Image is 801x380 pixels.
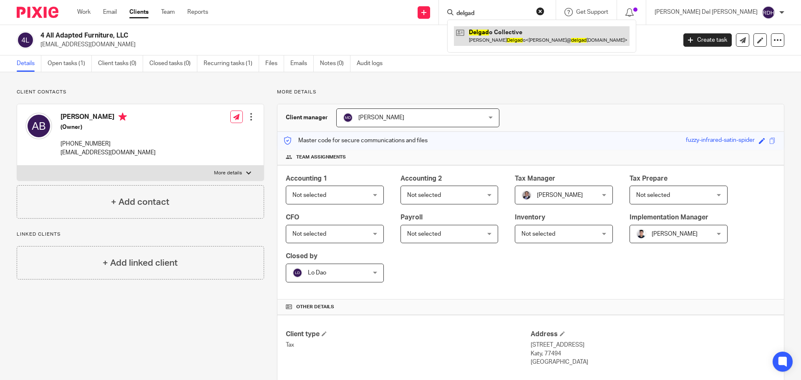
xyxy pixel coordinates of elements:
a: Files [265,55,284,72]
span: CFO [286,214,299,221]
h4: [PERSON_NAME] [60,113,156,123]
a: Emails [290,55,314,72]
img: svg%3E [292,268,302,278]
p: [PHONE_NUMBER] [60,140,156,148]
img: svg%3E [762,6,775,19]
a: Email [103,8,117,16]
p: [EMAIL_ADDRESS][DOMAIN_NAME] [40,40,671,49]
img: thumbnail_IMG_0720.jpg [521,190,531,200]
h5: (Owner) [60,123,156,131]
span: [PERSON_NAME] [537,192,583,198]
i: Primary [118,113,127,121]
img: IMG_0272.png [636,229,646,239]
a: Closed tasks (0) [149,55,197,72]
span: Accounting 2 [400,175,442,182]
a: Create task [683,33,732,47]
p: [EMAIL_ADDRESS][DOMAIN_NAME] [60,148,156,157]
a: Notes (0) [320,55,350,72]
span: Get Support [576,9,608,15]
p: More details [277,89,784,96]
a: Recurring tasks (1) [204,55,259,72]
a: Team [161,8,175,16]
h4: Address [531,330,776,339]
span: Inventory [515,214,545,221]
p: [STREET_ADDRESS] [531,341,776,349]
p: Master code for secure communications and files [284,136,428,145]
span: Not selected [636,192,670,198]
h3: Client manager [286,113,328,122]
a: Audit logs [357,55,389,72]
span: Closed by [286,253,317,259]
a: Clients [129,8,149,16]
input: Search [456,10,531,18]
img: svg%3E [343,113,353,123]
span: Team assignments [296,154,346,161]
h4: + Add contact [111,196,169,209]
span: Not selected [292,192,326,198]
h4: + Add linked client [103,257,178,269]
span: Accounting 1 [286,175,327,182]
p: [GEOGRAPHIC_DATA] [531,358,776,366]
span: Not selected [407,231,441,237]
a: Open tasks (1) [48,55,92,72]
span: Not selected [292,231,326,237]
img: Pixie [17,7,58,18]
p: More details [214,170,242,176]
a: Client tasks (0) [98,55,143,72]
p: Katy, 77494 [531,350,776,358]
a: Work [77,8,91,16]
h4: Client type [286,330,531,339]
span: Not selected [407,192,441,198]
span: Payroll [400,214,423,221]
span: Tax Manager [515,175,555,182]
span: Tax Prepare [630,175,667,182]
div: fuzzy-infrared-satin-spider [686,136,755,146]
img: svg%3E [17,31,34,49]
p: Tax [286,341,531,349]
button: Clear [536,7,544,15]
span: Not selected [521,231,555,237]
span: [PERSON_NAME] [652,231,698,237]
span: Other details [296,304,334,310]
a: Details [17,55,41,72]
a: Reports [187,8,208,16]
span: [PERSON_NAME] [358,115,404,121]
h2: 4 All Adapted Furniture, LLC [40,31,545,40]
img: svg%3E [25,113,52,139]
p: Client contacts [17,89,264,96]
p: Linked clients [17,231,264,238]
p: [PERSON_NAME] Del [PERSON_NAME] [655,8,758,16]
span: Implementation Manager [630,214,708,221]
span: Lo Dao [308,270,326,276]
